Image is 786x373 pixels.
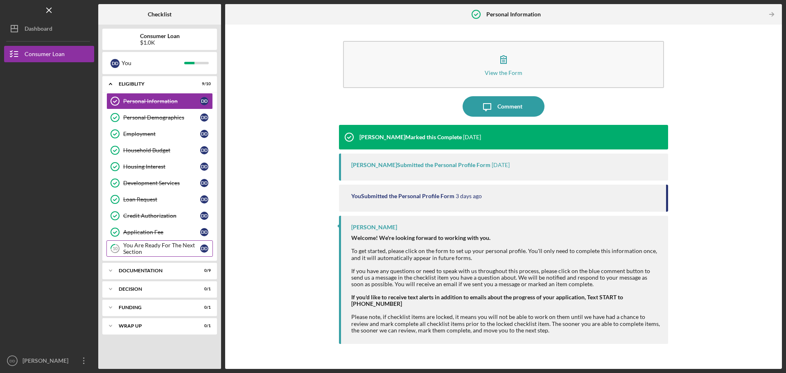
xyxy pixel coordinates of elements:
[106,109,213,126] a: Personal DemographicsDD
[106,208,213,224] a: Credit AuthorizationDD
[4,353,94,369] button: DD[PERSON_NAME]
[106,240,213,257] a: 10You Are Ready For The Next SectionDD
[123,147,200,154] div: Household Budget
[200,244,208,253] div: D D
[123,212,200,219] div: Credit Authorization
[20,353,74,371] div: [PERSON_NAME]
[200,146,208,154] div: D D
[463,96,544,117] button: Comment
[196,323,211,328] div: 0 / 1
[456,193,482,199] time: 2025-08-25 21:22
[497,96,522,117] div: Comment
[119,81,190,86] div: Eligiblity
[4,20,94,37] button: Dashboard
[196,287,211,292] div: 0 / 1
[113,246,118,251] tspan: 10
[119,268,190,273] div: Documentation
[9,359,15,363] text: DD
[351,224,397,231] div: [PERSON_NAME]
[123,242,200,255] div: You Are Ready For The Next Section
[200,113,208,122] div: D D
[111,59,120,68] div: D D
[119,287,190,292] div: Decision
[140,33,180,39] b: Consumer Loan
[463,134,481,140] time: 2025-08-27 16:17
[123,114,200,121] div: Personal Demographics
[25,46,65,64] div: Consumer Loan
[123,98,200,104] div: Personal Information
[119,323,190,328] div: Wrap up
[123,163,200,170] div: Housing Interest
[200,212,208,220] div: D D
[200,97,208,105] div: D D
[106,142,213,158] a: Household BudgetDD
[351,235,660,333] div: To get started, please click on the form to set up your personal profile. You'll only need to com...
[200,163,208,171] div: D D
[123,196,200,203] div: Loan Request
[351,234,490,241] strong: Welcome! We're looking forward to working with you.
[123,131,200,137] div: Employment
[106,158,213,175] a: Housing InterestDD
[106,93,213,109] a: Personal InformationDD
[106,191,213,208] a: Loan RequestDD
[351,294,623,307] strong: If you'd like to receive text alerts in addition to emails about the progress of your application...
[106,224,213,240] a: Application FeeDD
[492,162,510,168] time: 2025-08-27 16:17
[106,175,213,191] a: Development ServicesDD
[148,11,172,18] b: Checklist
[351,193,454,199] div: You Submitted the Personal Profile Form
[25,20,52,39] div: Dashboard
[343,41,664,88] button: View the Form
[196,268,211,273] div: 0 / 9
[200,179,208,187] div: D D
[140,39,180,46] div: $1.0K
[200,228,208,236] div: D D
[200,195,208,203] div: D D
[106,126,213,142] a: EmploymentDD
[486,11,541,18] b: Personal Information
[200,130,208,138] div: D D
[123,229,200,235] div: Application Fee
[123,180,200,186] div: Development Services
[4,46,94,62] button: Consumer Loan
[359,134,462,140] div: [PERSON_NAME] Marked this Complete
[119,305,190,310] div: Funding
[196,81,211,86] div: 9 / 10
[351,162,490,168] div: [PERSON_NAME] Submitted the Personal Profile Form
[122,56,184,70] div: You
[196,305,211,310] div: 0 / 1
[485,70,522,76] div: View the Form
